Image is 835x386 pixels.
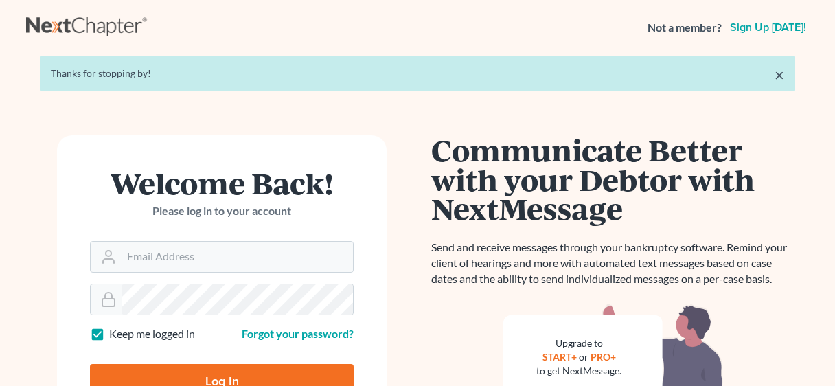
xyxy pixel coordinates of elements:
input: Email Address [122,242,353,272]
strong: Not a member? [648,20,722,36]
a: Forgot your password? [242,327,354,340]
a: Sign up [DATE]! [727,22,809,33]
a: START+ [542,351,577,363]
h1: Communicate Better with your Debtor with NextMessage [431,135,795,223]
div: Thanks for stopping by! [51,67,784,80]
p: Send and receive messages through your bankruptcy software. Remind your client of hearings and mo... [431,240,795,287]
div: to get NextMessage. [536,364,621,378]
span: or [579,351,588,363]
p: Please log in to your account [90,203,354,219]
h1: Welcome Back! [90,168,354,198]
a: PRO+ [591,351,616,363]
div: Upgrade to [536,337,621,350]
label: Keep me logged in [109,326,195,342]
a: × [775,67,784,83]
